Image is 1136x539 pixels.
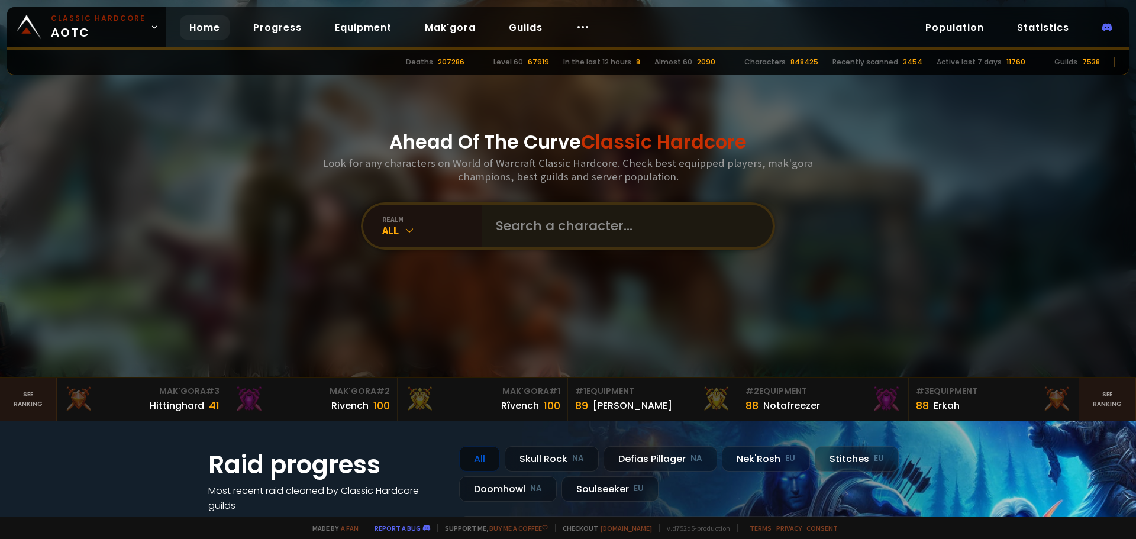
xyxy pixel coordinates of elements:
[636,57,640,67] div: 8
[659,524,730,532] span: v. d752d5 - production
[790,57,818,67] div: 848425
[180,15,230,40] a: Home
[575,398,588,414] div: 89
[501,398,539,413] div: Rîvench
[499,15,552,40] a: Guilds
[581,128,747,155] span: Classic Hardcore
[1006,57,1025,67] div: 11760
[438,57,464,67] div: 207286
[57,378,227,421] a: Mak'Gora#3Hittinghard41
[489,205,759,247] input: Search a character...
[722,446,810,472] div: Nek'Rosh
[634,483,644,495] small: EU
[909,378,1079,421] a: #3Equipment88Erkah
[51,13,146,24] small: Classic Hardcore
[1054,57,1077,67] div: Guilds
[505,446,599,472] div: Skull Rock
[744,57,786,67] div: Characters
[934,398,960,413] div: Erkah
[7,7,166,47] a: Classic HardcoreAOTC
[376,385,390,397] span: # 2
[389,128,747,156] h1: Ahead Of The Curve
[776,524,802,532] a: Privacy
[208,483,445,513] h4: Most recent raid cleaned by Classic Hardcore guilds
[750,524,772,532] a: Terms
[937,57,1002,67] div: Active last 7 days
[1082,57,1100,67] div: 7538
[544,398,560,414] div: 100
[51,13,146,41] span: AOTC
[572,453,584,464] small: NA
[654,57,692,67] div: Almost 60
[916,385,1072,398] div: Equipment
[415,15,485,40] a: Mak'gora
[208,446,445,483] h1: Raid progress
[405,385,560,398] div: Mak'Gora
[325,15,401,40] a: Equipment
[493,57,523,67] div: Level 60
[815,446,899,472] div: Stitches
[916,398,929,414] div: 88
[227,378,398,421] a: Mak'Gora#2Rivench100
[382,224,482,237] div: All
[489,524,548,532] a: Buy me a coffee
[373,398,390,414] div: 100
[563,57,631,67] div: In the last 12 hours
[603,446,717,472] div: Defias Pillager
[575,385,586,397] span: # 1
[208,514,285,527] a: See all progress
[561,476,659,502] div: Soulseeker
[745,398,759,414] div: 88
[697,57,715,67] div: 2090
[528,57,549,67] div: 67919
[244,15,311,40] a: Progress
[690,453,702,464] small: NA
[382,215,482,224] div: realm
[530,483,542,495] small: NA
[341,524,359,532] a: a fan
[234,385,390,398] div: Mak'Gora
[375,524,421,532] a: Report a bug
[318,156,818,183] h3: Look for any characters on World of Warcraft Classic Hardcore. Check best equipped players, mak'g...
[459,476,557,502] div: Doomhowl
[738,378,909,421] a: #2Equipment88Notafreezer
[745,385,901,398] div: Equipment
[555,524,652,532] span: Checkout
[806,524,838,532] a: Consent
[916,385,930,397] span: # 3
[398,378,568,421] a: Mak'Gora#1Rîvench100
[406,57,433,67] div: Deaths
[549,385,560,397] span: # 1
[745,385,759,397] span: # 2
[64,385,220,398] div: Mak'Gora
[785,453,795,464] small: EU
[437,524,548,532] span: Support me,
[459,446,500,472] div: All
[575,385,731,398] div: Equipment
[568,378,738,421] a: #1Equipment89[PERSON_NAME]
[331,398,369,413] div: Rivench
[916,15,993,40] a: Population
[1079,378,1136,421] a: Seeranking
[832,57,898,67] div: Recently scanned
[209,398,220,414] div: 41
[593,398,672,413] div: [PERSON_NAME]
[1008,15,1079,40] a: Statistics
[305,524,359,532] span: Made by
[874,453,884,464] small: EU
[763,398,820,413] div: Notafreezer
[601,524,652,532] a: [DOMAIN_NAME]
[206,385,220,397] span: # 3
[150,398,204,413] div: Hittinghard
[903,57,922,67] div: 3454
